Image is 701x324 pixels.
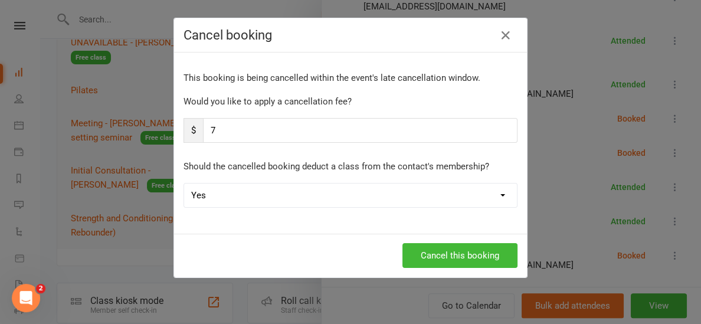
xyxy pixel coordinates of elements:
iframe: Intercom live chat [12,284,40,312]
button: Close [496,26,515,45]
span: 2 [36,284,45,293]
p: Should the cancelled booking deduct a class from the contact's membership? [184,159,517,174]
span: $ [184,118,203,143]
button: Cancel this booking [402,243,517,268]
p: This booking is being cancelled within the event's late cancellation window. [184,71,517,85]
p: Would you like to apply a cancellation fee? [184,94,517,109]
h4: Cancel booking [184,28,517,42]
